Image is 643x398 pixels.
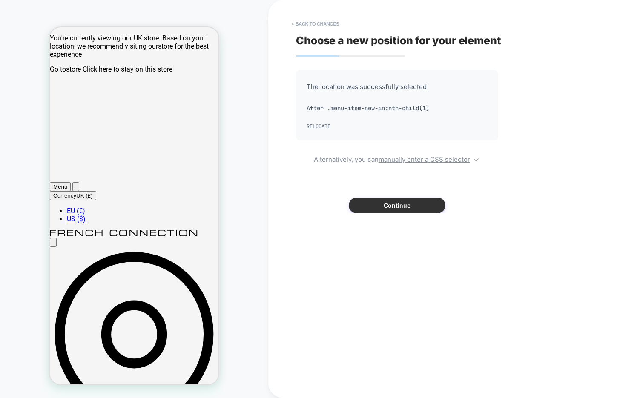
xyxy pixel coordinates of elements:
[33,38,123,46] a: Click here to stay on this store
[307,102,488,115] span: After .menu-item-new-in:nth-child(1)
[3,165,26,172] span: Currency
[17,188,36,196] a: Switch to the US ($) Store
[296,153,498,163] span: Alternatively, you can
[3,156,17,163] span: Menu
[17,180,35,188] a: Switch to the EU (€) Store
[379,155,470,163] u: manually enter a CSS selector
[23,155,29,164] button: Search
[349,198,445,213] button: Continue
[296,34,501,47] span: Choose a new position for your element
[307,80,488,93] span: The location was successfully selected
[287,17,344,31] button: < Back to changes
[307,123,330,130] button: Relocate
